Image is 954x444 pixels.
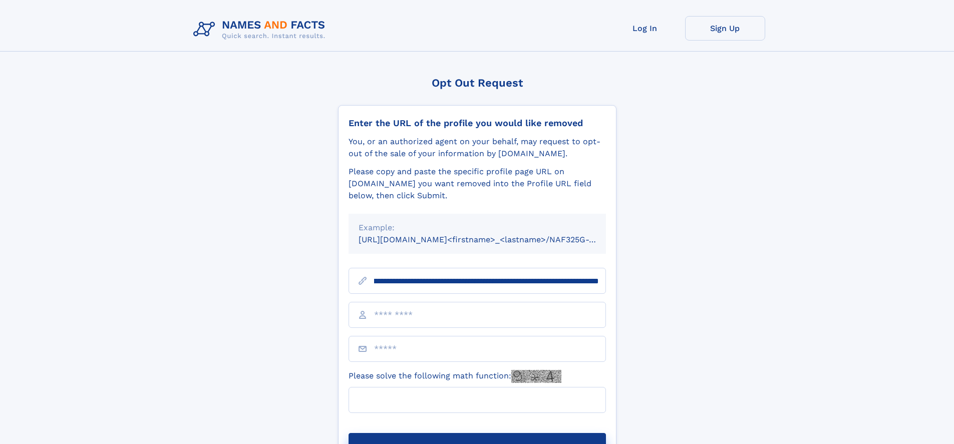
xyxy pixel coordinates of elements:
[349,118,606,129] div: Enter the URL of the profile you would like removed
[189,16,334,43] img: Logo Names and Facts
[349,166,606,202] div: Please copy and paste the specific profile page URL on [DOMAIN_NAME] you want removed into the Pr...
[349,370,561,383] label: Please solve the following math function:
[685,16,765,41] a: Sign Up
[605,16,685,41] a: Log In
[359,222,596,234] div: Example:
[349,136,606,160] div: You, or an authorized agent on your behalf, may request to opt-out of the sale of your informatio...
[359,235,625,244] small: [URL][DOMAIN_NAME]<firstname>_<lastname>/NAF325G-xxxxxxxx
[338,77,616,89] div: Opt Out Request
